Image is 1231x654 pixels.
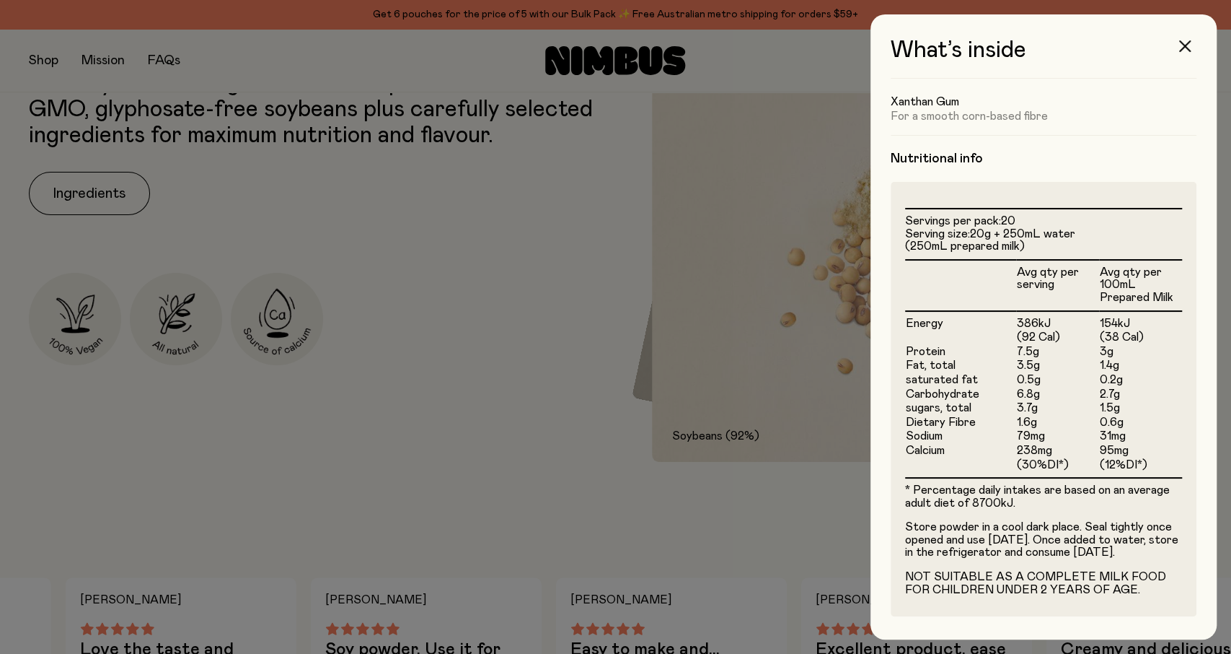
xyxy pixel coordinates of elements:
p: NOT SUITABLE AS A COMPLETE MILK FOOD FOR CHILDREN UNDER 2 YEARS OF AGE. [905,571,1182,596]
td: 2.7g [1099,388,1182,402]
span: Energy [906,318,943,329]
td: 79mg [1016,430,1099,444]
td: 154kJ [1099,311,1182,331]
td: 1.4g [1099,359,1182,373]
td: 238mg [1016,444,1099,458]
span: Fat, total [906,359,956,371]
span: Sodium [906,430,943,442]
li: Serving size: [905,228,1182,253]
th: Avg qty per 100mL Prepared Milk [1099,260,1182,311]
td: (30%DI*) [1016,458,1099,478]
p: * Percentage daily intakes are based on an average adult diet of 8700kJ. [905,484,1182,510]
td: 95mg [1099,444,1182,458]
h3: What’s inside [891,38,1196,79]
td: 1.5g [1099,401,1182,416]
span: Calcium [906,445,945,456]
td: 1.6g [1016,416,1099,430]
span: saturated fat [906,374,978,385]
p: For a smooth corn-based fibre [891,109,1196,123]
td: 0.2g [1099,373,1182,388]
p: Store powder in a cool dark place. Seal tightly once opened and use [DATE]. Once added to water, ... [905,521,1182,559]
td: 3g [1099,345,1182,359]
td: 3.7g [1016,401,1099,416]
th: Avg qty per serving [1016,260,1099,311]
span: 20 [1001,215,1015,227]
td: 6.8g [1016,388,1099,402]
span: Carbohydrate [906,388,979,400]
span: Protein [906,346,945,357]
span: Dietary Fibre [906,417,976,428]
td: (92 Cal) [1016,331,1099,345]
td: 386kJ [1016,311,1099,331]
td: 3.5g [1016,359,1099,373]
td: 7.5g [1016,345,1099,359]
h4: Nutritional info [891,150,1196,167]
h5: Xanthan Gum [891,95,1196,109]
span: sugars, total [906,402,971,414]
td: (38 Cal) [1099,331,1182,345]
td: 0.5g [1016,373,1099,388]
li: Servings per pack: [905,215,1182,228]
span: 20g + 250mL water (250mL prepared milk) [905,228,1075,253]
td: (12%DI*) [1099,458,1182,478]
td: 31mg [1099,430,1182,444]
td: 0.6g [1099,416,1182,430]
